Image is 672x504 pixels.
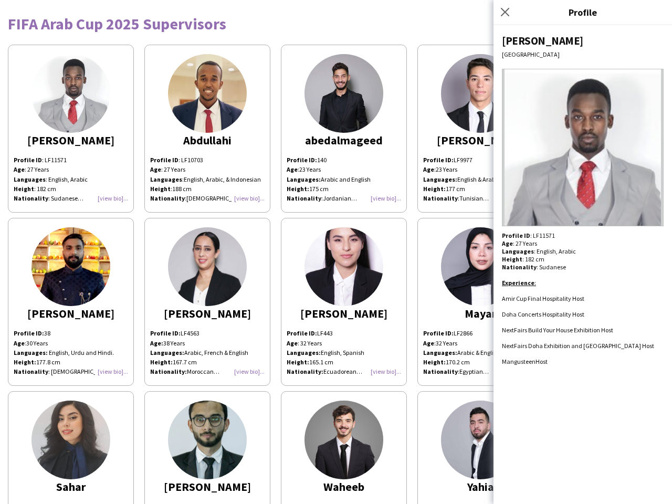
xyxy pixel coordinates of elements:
h3: Profile [493,5,672,19]
div: FIFA Arab Cup 2025 Supervisors [8,16,664,31]
span: : [287,194,323,202]
div: Abdullahi [150,135,265,145]
img: thumb-65845cc11e641.jpeg [168,54,247,133]
span: 23 Years [299,165,321,173]
b: Age [14,165,25,173]
li: NextFairs Doha Exhibition and [GEOGRAPHIC_DATA] Host [502,342,664,350]
b: Age [423,165,434,173]
b: Age [287,339,298,347]
p: : LF11571 : English, Arabic : 182 cm [502,232,664,263]
strong: Languages: [423,349,457,356]
b: Height [150,185,171,193]
strong: Height [502,255,522,263]
strong: Age: [150,339,163,347]
img: thumb-1634558898616d63b2688be.jpeg [31,227,110,306]
li: NextFairs Build Your House Exhibition Host [502,326,664,334]
img: thumb-9b6fd660-ba35-4b88-a194-5e7aedc5b98e.png [168,227,247,306]
strong: Height: [287,358,309,366]
strong: Profile ID [14,156,42,164]
b: Nationality [423,367,458,375]
strong: Height [14,185,34,193]
img: Crew avatar or photo [502,69,664,226]
div: [PERSON_NAME] [423,135,538,145]
span: 32 Years [436,339,457,347]
span: : [287,165,299,173]
b: Nationality [423,194,458,202]
img: thumb-51be7da0-5ecc-4f4a-9ae7-2329fc07b1ed.png [31,401,110,479]
img: thumb-657eed9fb6885.jpeg [304,401,383,479]
p: 30 Years [14,339,128,348]
div: [PERSON_NAME] [150,309,265,318]
b: Age [150,165,161,173]
div: abedalmageed [287,135,401,145]
strong: Profile ID: [287,156,317,164]
span: 23 Years [436,165,457,173]
strong: Height: [150,358,173,366]
strong: Nationality: [150,367,187,375]
p: LF9977 [423,155,538,165]
img: thumb-35d2da39-8be6-4824-85cb-2cf367f06589.png [441,227,520,306]
div: English, Urdu and Hindi. [14,348,128,358]
img: thumb-652bf4faf07e0.jpeg [441,54,520,133]
div: Sahar [14,482,128,491]
div: [PERSON_NAME] [14,309,128,318]
strong: Languages [502,247,534,255]
span: : 27 Years [25,165,49,173]
li: Doha Concerts Hospitality Host [502,310,664,318]
span: : [14,367,50,375]
strong: Profile ID: [423,156,454,164]
strong: Height: [423,358,446,366]
span: Tunisian [459,194,489,202]
b: Age [423,339,434,347]
p: LF443 [287,329,401,338]
strong: Height: [423,185,446,193]
div: [PERSON_NAME] [502,34,664,48]
li: Amir Cup Final Hospitality Host [502,295,664,302]
div: [PERSON_NAME] [14,135,128,145]
span: Egyptian [459,367,489,375]
b: ID: [36,329,44,337]
span: : [150,185,172,193]
b: Nationality [502,263,537,271]
p: 38 Years Arabic, French & English 167.7 cm Moroccan [150,339,265,377]
img: thumb-fcfa1574-b8e4-4581-93ef-660e70d1f694.jpg [168,401,247,479]
b: Languages [150,175,182,183]
strong: Height: [287,185,309,193]
img: thumb-661fd49f139b2.jpeg [441,401,520,479]
strong: Profile ID: [150,329,181,337]
img: thumb-33faf9b0-b7e5-4a64-b199-3db2782ea2c5.png [304,54,383,133]
strong: Nationality: [287,367,323,375]
p: LF4563 [150,329,265,338]
div: Mayar [423,309,538,318]
strong: Profile ID: [287,329,317,337]
span: Host [535,358,548,365]
strong: Languages: [423,175,457,183]
b: Nationality [14,194,48,202]
span: : LF10703 [150,156,203,164]
strong: Languages: [287,175,321,183]
span: : [423,165,436,173]
div: [PERSON_NAME] [287,309,401,318]
strong: Experience [502,279,534,287]
div: [GEOGRAPHIC_DATA] [502,50,664,58]
b: Nationality [14,367,48,375]
span: : [423,194,459,202]
b: Age [14,339,25,347]
p: Arabic and English 175 cm [287,175,401,204]
span: : [150,175,184,183]
b: Height: [14,358,36,366]
img: thumb-165089144062669ab0173a8.jpg [304,227,383,306]
li: Mangusteen [502,358,664,365]
b: Nationality [287,194,321,202]
span: : Sudanese [537,263,566,271]
span: : [150,194,186,202]
span: : [423,339,436,347]
span: : [14,339,26,347]
span: [DEMOGRAPHIC_DATA]. [51,367,121,375]
b: Age [502,239,513,247]
b: Languages: [14,349,48,356]
strong: Languages [14,175,46,183]
p: : LF11571 : English, Arabic : 182 cm [14,155,128,194]
p: English & Arabic 177 cm [423,175,538,194]
p: : 27 Years [150,165,265,174]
